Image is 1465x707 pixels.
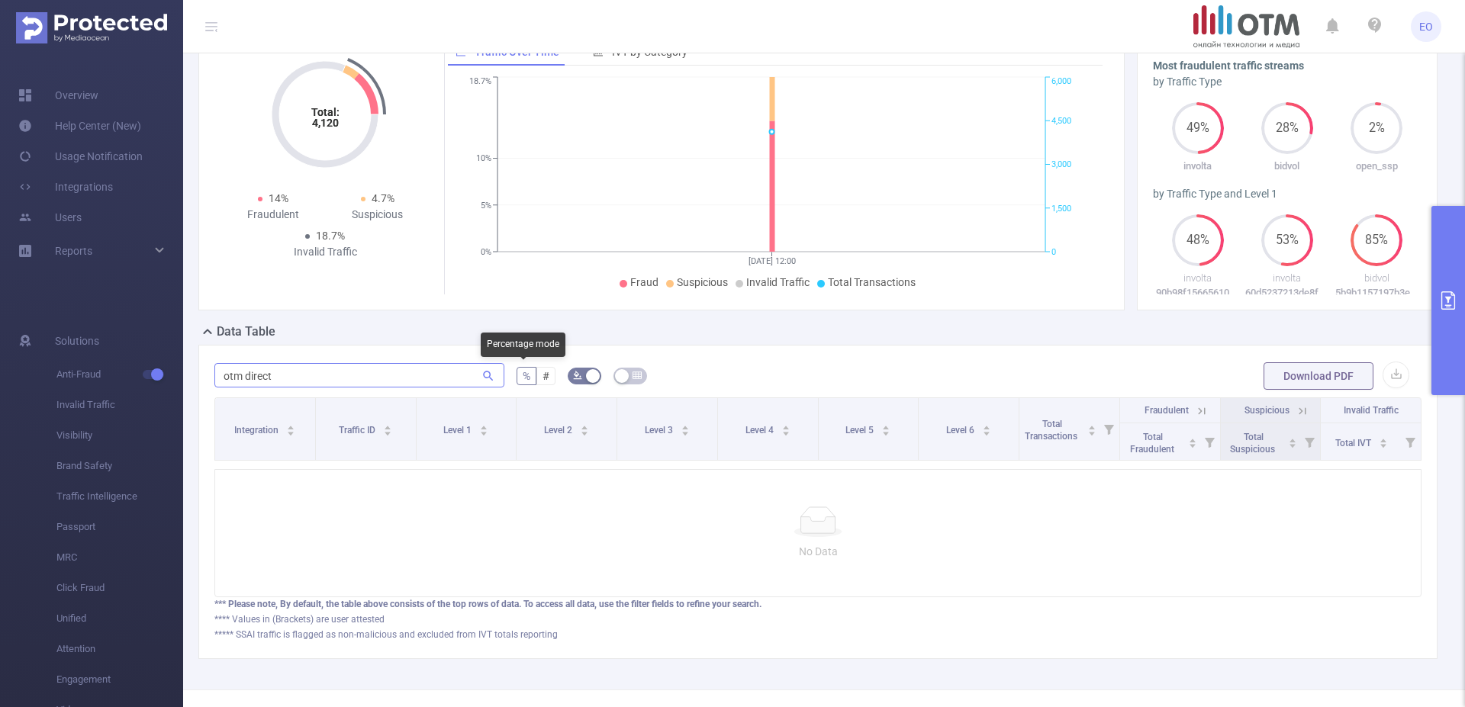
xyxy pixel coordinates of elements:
[217,323,275,341] h2: Data Table
[645,425,675,435] span: Level 3
[56,420,183,451] span: Visibility
[56,542,183,573] span: MRC
[56,359,183,390] span: Anti-Fraud
[214,612,1422,626] div: **** Values in (Brackets) are user attested
[781,423,790,432] div: Sort
[1399,423,1421,460] i: Filter menu
[573,371,582,380] i: icon: bg-colors
[1051,247,1056,257] tspan: 0
[481,333,565,357] div: Percentage mode
[681,423,689,428] i: icon: caret-up
[1153,186,1422,202] div: by Traffic Type and Level 1
[745,425,776,435] span: Level 4
[269,192,288,204] span: 14%
[56,512,183,542] span: Passport
[56,634,183,664] span: Attention
[55,326,99,356] span: Solutions
[480,423,488,428] i: icon: caret-up
[581,423,589,428] i: icon: caret-up
[1098,398,1119,460] i: Filter menu
[443,425,474,435] span: Level 1
[1153,74,1422,90] div: by Traffic Type
[749,256,796,266] tspan: [DATE] 12:00
[316,230,345,242] span: 18.7%
[1261,122,1313,134] span: 28%
[781,429,790,434] i: icon: caret-down
[18,141,143,172] a: Usage Notification
[1153,59,1304,72] b: Most fraudulent traffic streams
[214,597,1422,611] div: *** Please note, By default, the table above consists of the top rows of data. To access all data...
[1351,122,1402,134] span: 2%
[882,429,890,434] i: icon: caret-down
[56,573,183,603] span: Click Fraud
[1145,405,1189,416] span: Fraudulent
[1242,159,1331,174] p: bidvol
[1051,204,1071,214] tspan: 1,500
[1188,436,1197,445] div: Sort
[55,236,92,266] a: Reports
[221,207,325,223] div: Fraudulent
[633,371,642,380] i: icon: table
[1332,159,1422,174] p: open_ssp
[287,429,295,434] i: icon: caret-down
[56,664,183,695] span: Engagement
[1344,405,1399,416] span: Invalid Traffic
[1244,405,1290,416] span: Suspicious
[325,207,430,223] div: Suspicious
[1299,423,1320,460] i: Filter menu
[845,425,876,435] span: Level 5
[1172,122,1224,134] span: 49%
[1379,436,1387,441] i: icon: caret-up
[214,628,1422,641] div: ***** SSAI traffic is flagged as non-malicious and excluded from IVT totals reporting
[469,77,491,87] tspan: 18.7%
[1153,159,1242,174] p: involta
[543,370,549,382] span: #
[1199,423,1220,460] i: Filter menu
[1289,442,1297,446] i: icon: caret-down
[1230,432,1277,455] span: Total Suspicious
[18,80,98,111] a: Overview
[286,423,295,432] div: Sort
[56,390,183,420] span: Invalid Traffic
[1188,436,1196,441] i: icon: caret-up
[1379,436,1388,445] div: Sort
[946,425,977,435] span: Level 6
[1419,11,1433,42] span: EO
[681,423,690,432] div: Sort
[18,172,113,202] a: Integrations
[480,429,488,434] i: icon: caret-down
[746,276,810,288] span: Invalid Traffic
[1153,285,1242,300] p: 90b98f156656108c2da2c36be336afb5
[828,276,916,288] span: Total Transactions
[1051,160,1071,170] tspan: 3,000
[1335,438,1373,448] span: Total IVT
[982,423,991,432] div: Sort
[1332,285,1422,300] p: 5b9b1157197b3e5e068b772227d40f98
[1188,442,1196,446] i: icon: caret-down
[372,192,394,204] span: 4.7%
[681,429,689,434] i: icon: caret-down
[384,429,392,434] i: icon: caret-down
[56,451,183,481] span: Brand Safety
[630,276,658,288] span: Fraud
[1351,234,1402,246] span: 85%
[781,423,790,428] i: icon: caret-up
[1242,271,1331,286] p: involta
[383,423,392,432] div: Sort
[983,423,991,428] i: icon: caret-up
[983,429,991,434] i: icon: caret-down
[311,106,340,118] tspan: Total:
[1264,362,1373,390] button: Download PDF
[581,429,589,434] i: icon: caret-down
[1130,432,1177,455] span: Total Fraudulent
[287,423,295,428] i: icon: caret-up
[479,423,488,432] div: Sort
[1242,285,1331,300] p: 60d5237213de8fc72dbacd0c9847b659
[312,117,339,129] tspan: 4,120
[1025,419,1080,442] span: Total Transactions
[481,247,491,257] tspan: 0%
[16,12,167,43] img: Protected Media
[1087,429,1096,434] i: icon: caret-down
[1051,77,1071,87] tspan: 6,000
[1379,442,1387,446] i: icon: caret-down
